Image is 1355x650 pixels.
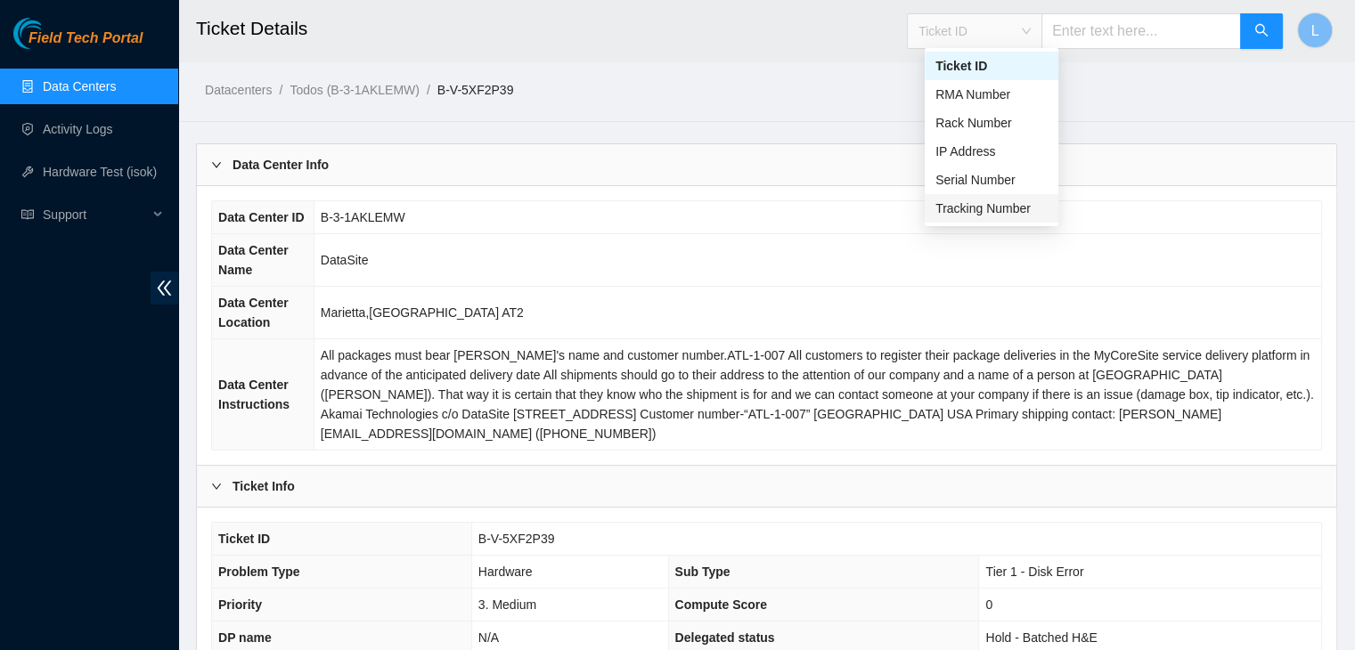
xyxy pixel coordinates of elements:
span: Ticket ID [218,532,270,546]
span: DataSite [321,253,369,267]
span: Data Center Name [218,243,289,277]
span: double-left [151,272,178,305]
img: Akamai Technologies [13,18,90,49]
span: DP name [218,630,272,645]
span: All packages must bear [PERSON_NAME]'s name and customer number.ATL-1-007 All customers to regist... [321,348,1314,441]
span: Tier 1 - Disk Error [985,565,1083,579]
span: Compute Score [675,597,767,612]
span: Field Tech Portal [29,30,143,47]
button: L [1297,12,1333,48]
a: Datacenters [205,83,272,97]
span: Ticket ID [918,18,1031,45]
div: Data Center Info [197,144,1336,185]
div: Ticket ID [925,52,1058,80]
span: 3. Medium [478,597,536,612]
span: 0 [985,597,992,612]
span: Sub Type [675,565,731,579]
span: N/A [478,630,499,645]
span: Hold - Batched H&E [985,630,1097,645]
b: Data Center Info [233,155,329,175]
div: Tracking Number [925,194,1058,223]
span: B-V-5XF2P39 [478,532,555,546]
button: search [1240,13,1283,49]
div: Tracking Number [935,199,1048,218]
span: right [211,481,222,492]
div: IP Address [935,142,1048,161]
a: B-V-5XF2P39 [437,83,514,97]
a: Data Centers [43,79,116,93]
span: B-3-1AKLEMW [321,210,405,224]
b: Ticket Info [233,476,295,496]
span: / [427,83,430,97]
div: RMA Number [935,85,1048,104]
span: Delegated status [675,630,775,645]
div: Rack Number [935,113,1048,133]
span: Problem Type [218,565,300,579]
span: / [279,83,282,97]
span: Data Center Instructions [218,378,290,411]
span: Marietta,[GEOGRAPHIC_DATA] AT2 [321,305,524,320]
div: Serial Number [925,166,1058,194]
a: Todos (B-3-1AKLEMW) [290,83,419,97]
a: Hardware Test (isok) [43,165,157,179]
span: Support [43,197,148,232]
span: Hardware [478,565,533,579]
div: RMA Number [925,80,1058,109]
span: Priority [218,597,262,612]
div: Serial Number [935,170,1048,190]
a: Akamai TechnologiesField Tech Portal [13,32,143,55]
span: Data Center Location [218,296,289,329]
span: read [21,208,34,221]
div: Rack Number [925,109,1058,137]
span: right [211,159,222,170]
span: Data Center ID [218,210,304,224]
div: IP Address [925,137,1058,166]
span: L [1311,20,1319,42]
div: Ticket Info [197,466,1336,507]
span: search [1254,23,1269,40]
div: Ticket ID [935,56,1048,76]
input: Enter text here... [1041,13,1241,49]
a: Activity Logs [43,122,113,136]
